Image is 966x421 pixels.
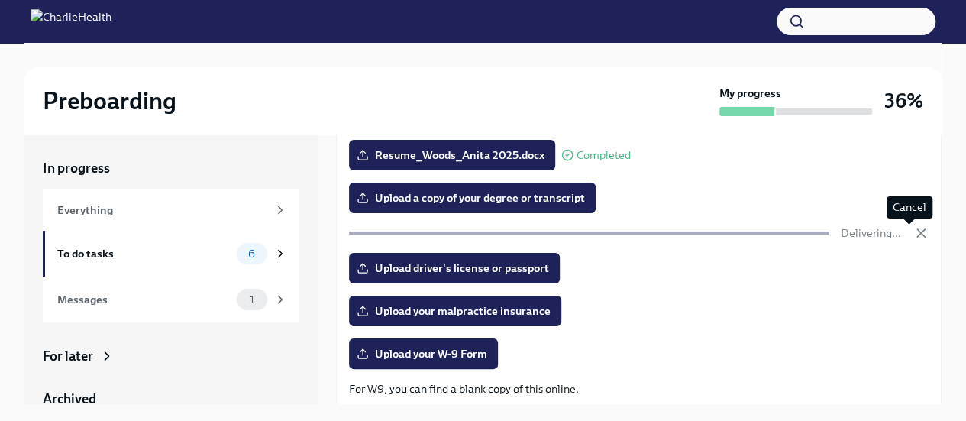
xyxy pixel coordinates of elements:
[360,147,544,163] span: Resume_Woods_Anita 2025.docx
[349,381,929,397] p: For W9, you can find a blank copy of this online.
[349,338,498,369] label: Upload your W-9 Form
[349,140,555,170] label: Resume_Woods_Anita 2025.docx
[360,346,487,361] span: Upload your W-9 Form
[719,86,781,101] strong: My progress
[884,87,923,115] h3: 36%
[43,277,299,322] a: Messages1
[841,225,901,241] p: Delivering...
[349,296,561,326] label: Upload your malpractice insurance
[43,159,299,177] a: In progress
[43,86,176,116] h2: Preboarding
[349,183,596,213] label: Upload a copy of your degree or transcript
[577,150,631,161] span: Completed
[57,291,231,308] div: Messages
[43,390,299,408] a: Archived
[57,245,231,262] div: To do tasks
[239,248,264,260] span: 6
[360,190,585,206] span: Upload a copy of your degree or transcript
[43,189,299,231] a: Everything
[241,294,263,306] span: 1
[349,253,560,283] label: Upload driver's license or passport
[31,9,111,34] img: CharlieHealth
[43,347,93,365] div: For later
[360,303,551,319] span: Upload your malpractice insurance
[360,261,549,276] span: Upload driver's license or passport
[57,202,267,219] div: Everything
[43,347,299,365] a: For later
[43,231,299,277] a: To do tasks6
